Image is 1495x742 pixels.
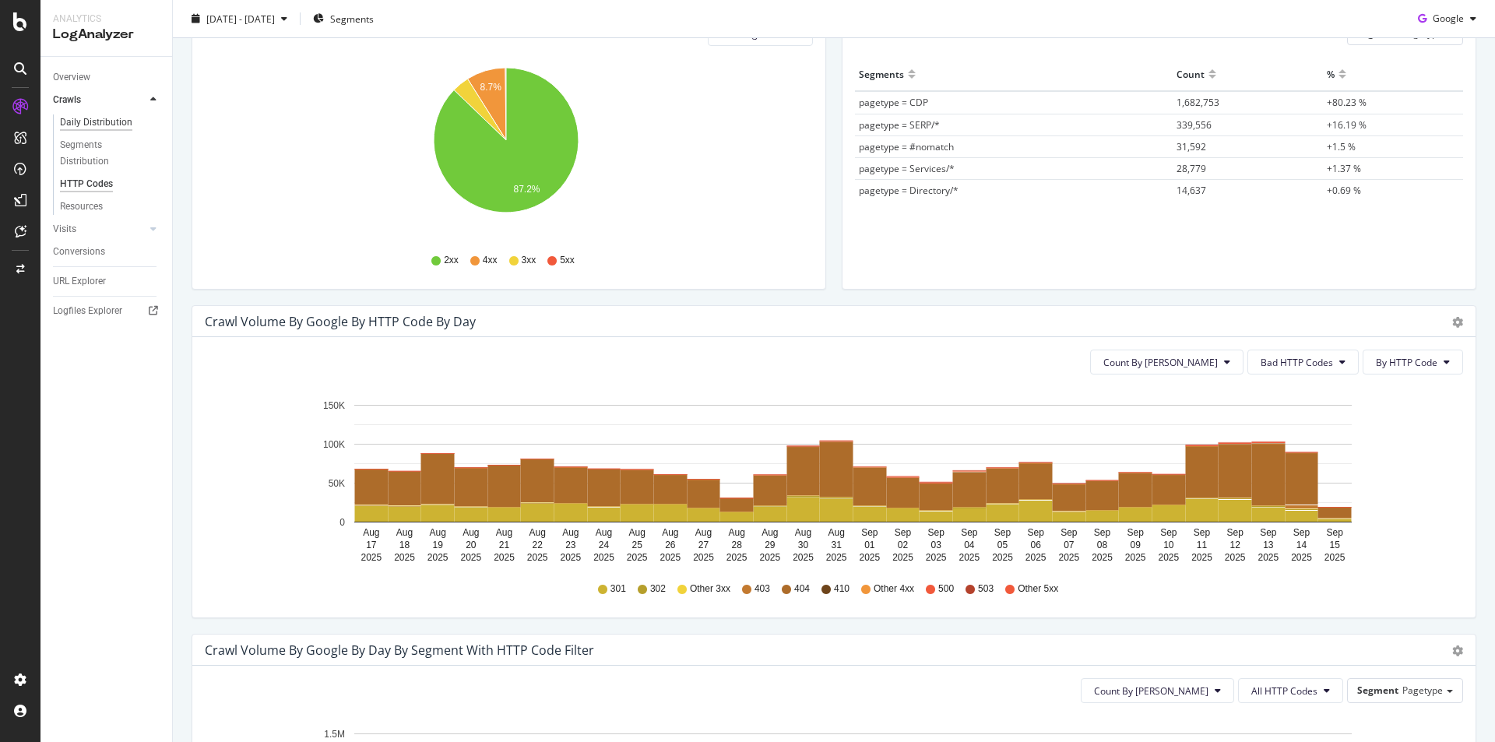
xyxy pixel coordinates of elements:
span: 503 [978,582,994,596]
text: 2025 [361,552,382,563]
button: All HTTP Codes [1238,678,1343,703]
span: 5xx [560,254,575,267]
text: 21 [499,540,510,550]
span: 301 [610,582,626,596]
text: 18 [399,540,410,550]
text: 06 [1030,540,1041,550]
text: Aug [529,527,545,538]
text: Sep [895,527,912,538]
text: 01 [864,540,875,550]
text: Sep [1127,527,1144,538]
text: 2025 [1158,552,1179,563]
span: Segment [1357,684,1398,697]
text: 2025 [1225,552,1246,563]
text: 2025 [660,552,681,563]
span: Pagetype [1402,684,1443,697]
svg: A chart. [205,58,807,239]
text: 2025 [759,552,780,563]
span: Other 3xx [690,582,730,596]
text: 03 [930,540,941,550]
span: pagetype = SERP/* [859,118,940,132]
button: Count By [PERSON_NAME] [1090,350,1243,375]
span: 403 [755,582,770,596]
span: Count By Day [1103,356,1218,369]
div: gear [1452,645,1463,656]
text: 2025 [427,552,448,563]
text: 2025 [826,552,847,563]
text: 27 [698,540,709,550]
span: pagetype = CDP [859,96,928,109]
text: Sep [1326,527,1343,538]
span: Google [1433,12,1464,25]
span: +1.5 % [1327,140,1356,153]
text: Aug [562,527,579,538]
text: 2025 [992,552,1013,563]
text: 2025 [1291,552,1312,563]
text: 02 [898,540,909,550]
text: 08 [1097,540,1108,550]
span: +0.69 % [1327,184,1361,197]
text: 23 [565,540,576,550]
text: 10 [1163,540,1174,550]
text: 2025 [460,552,481,563]
text: 0 [339,517,345,528]
span: Other 5xx [1018,582,1058,596]
text: Aug [396,527,413,538]
text: 30 [798,540,809,550]
text: 26 [665,540,676,550]
text: 24 [599,540,610,550]
span: Other 4xx [874,582,914,596]
text: Sep [861,527,878,538]
text: 12 [1229,540,1240,550]
text: 05 [997,540,1008,550]
span: 2xx [444,254,459,267]
text: Aug [695,527,712,538]
text: 8.7% [480,83,502,93]
text: 2025 [560,552,581,563]
span: 404 [794,582,810,596]
span: pagetype = Services/* [859,162,955,175]
text: 2025 [494,552,515,563]
div: HTTP Codes [60,176,113,192]
text: Aug [762,527,778,538]
span: 339,556 [1177,118,1212,132]
a: HTTP Codes [60,176,161,192]
text: Sep [1226,527,1243,538]
text: 2025 [1258,552,1279,563]
text: 22 [532,540,543,550]
text: Sep [1061,527,1078,538]
span: 410 [834,582,850,596]
text: 25 [631,540,642,550]
text: 2025 [627,552,648,563]
span: +80.23 % [1327,96,1367,109]
text: Sep [1260,527,1277,538]
button: Segments [307,6,380,31]
span: pagetype = Directory/* [859,184,959,197]
text: Aug [828,527,844,538]
div: Segments Distribution [60,137,146,170]
text: 20 [466,540,477,550]
text: 2025 [1092,552,1113,563]
div: Crawl Volume by google by HTTP Code by Day [205,314,476,329]
text: 07 [1064,540,1075,550]
span: +1.37 % [1327,162,1361,175]
text: 2025 [892,552,913,563]
text: Sep [1293,527,1310,538]
text: Sep [961,527,978,538]
div: Analytics [53,12,160,26]
span: Segments [330,12,374,25]
text: 29 [765,540,776,550]
a: Daily Distribution [60,114,161,131]
div: % [1327,62,1335,86]
text: Aug [429,527,445,538]
a: Resources [60,199,161,215]
button: By HTTP Code [1363,350,1463,375]
a: Overview [53,69,161,86]
text: 04 [964,540,975,550]
text: Sep [1194,527,1211,538]
span: Count By Day [1094,684,1208,698]
span: Bad HTTP Codes [1261,356,1333,369]
span: 1,682,753 [1177,96,1219,109]
span: 302 [650,582,666,596]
